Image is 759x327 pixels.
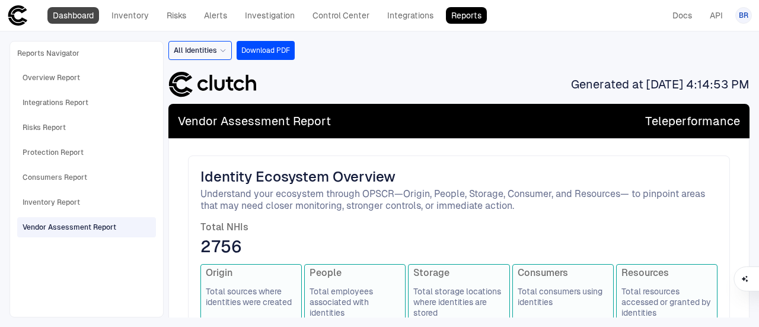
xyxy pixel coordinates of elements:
[413,286,504,318] span: Total storage locations where identities are stored
[200,221,717,233] span: Total NHIs
[200,188,717,212] span: Understand your ecosystem through OPSCR—Origin, People, Storage, Consumer, and Resources— to pinp...
[23,222,116,233] div: Vendor Assessment Report
[23,97,88,108] div: Integrations Report
[106,7,154,24] a: Inventory
[518,286,608,307] span: Total consumers using identities
[200,168,717,186] span: Identity Ecosystem Overview
[413,267,504,279] span: Storage
[621,286,712,318] span: Total resources accessed or granted by identities
[206,267,296,279] span: Origin
[200,236,717,257] span: 2756
[237,41,295,60] button: Download PDF
[240,7,300,24] a: Investigation
[382,7,439,24] a: Integrations
[23,197,80,208] div: Inventory Report
[174,46,217,55] span: All Identities
[161,7,192,24] a: Risks
[199,7,232,24] a: Alerts
[735,7,752,24] button: BR
[667,7,697,24] a: Docs
[23,172,87,183] div: Consumers Report
[23,147,84,158] div: Protection Report
[621,267,712,279] span: Resources
[518,267,608,279] span: Consumers
[17,49,79,58] span: Reports Navigator
[739,11,748,20] span: BR
[307,7,375,24] a: Control Center
[23,122,66,133] div: Risks Report
[704,7,728,24] a: API
[310,267,400,279] span: People
[23,72,80,83] div: Overview Report
[645,113,740,129] span: Teleperformance
[446,7,487,24] a: Reports
[178,113,331,129] span: Vendor Assessment Report
[47,7,99,24] a: Dashboard
[571,77,750,92] span: Generated at [DATE] 4:14:53 PM
[206,286,296,307] span: Total sources where identities were created
[310,286,400,318] span: Total employees associated with identities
